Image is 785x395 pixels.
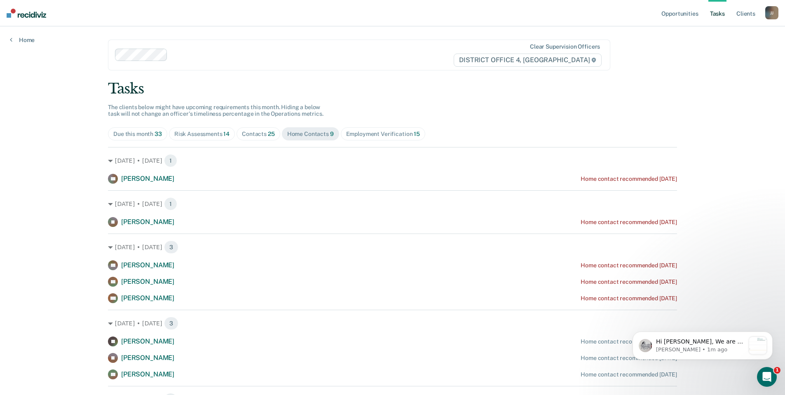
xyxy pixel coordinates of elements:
span: 25 [268,131,275,137]
span: 1 [164,154,177,167]
button: JJ [765,6,778,19]
div: Home contact recommended [DATE] [581,219,677,226]
span: 9 [330,131,334,137]
div: J J [765,6,778,19]
div: Home contact recommended [DATE] [581,278,677,285]
div: Due this month [113,131,162,138]
span: [PERSON_NAME] [121,354,174,362]
span: 1 [164,197,177,210]
div: [DATE] • [DATE] 1 [108,154,677,167]
span: 1 [774,367,780,374]
iframe: Intercom notifications message [620,315,785,373]
div: Home contact recommended [DATE] [581,355,677,362]
div: Risk Assessments [174,131,230,138]
span: 14 [223,131,230,137]
span: 15 [414,131,420,137]
div: [DATE] • [DATE] 1 [108,197,677,210]
div: Clear supervision officers [530,43,600,50]
span: [PERSON_NAME] [121,294,174,302]
span: The clients below might have upcoming requirements this month. Hiding a below task will not chang... [108,104,323,117]
div: Contacts [242,131,275,138]
span: [PERSON_NAME] [121,218,174,226]
div: Home contact recommended [DATE] [581,338,677,345]
img: Recidiviz [7,9,46,18]
div: Home contact recommended [DATE] [581,371,677,378]
span: 3 [164,241,178,254]
span: [PERSON_NAME] [121,261,174,269]
div: Employment Verification [346,131,420,138]
span: [PERSON_NAME] [121,370,174,378]
span: [PERSON_NAME] [121,278,174,285]
span: DISTRICT OFFICE 4, [GEOGRAPHIC_DATA] [454,54,602,67]
iframe: Intercom live chat [757,367,777,387]
div: Home contact recommended [DATE] [581,262,677,269]
span: [PERSON_NAME] [121,175,174,182]
div: [DATE] • [DATE] 3 [108,317,677,330]
div: Home contact recommended [DATE] [581,175,677,182]
div: Home contact recommended [DATE] [581,295,677,302]
div: [DATE] • [DATE] 3 [108,241,677,254]
span: [PERSON_NAME] [121,337,174,345]
div: Home Contacts [287,131,334,138]
a: Home [10,36,35,44]
div: Tasks [108,80,677,97]
span: 3 [164,317,178,330]
span: 33 [155,131,162,137]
